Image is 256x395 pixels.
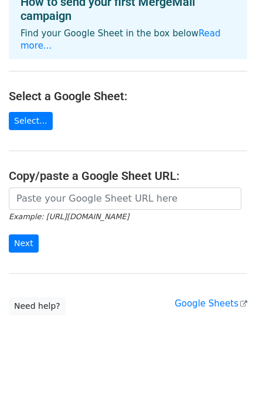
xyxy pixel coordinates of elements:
h4: Copy/paste a Google Sheet URL: [9,169,247,183]
input: Paste your Google Sheet URL here [9,188,241,210]
a: Google Sheets [175,298,247,309]
input: Next [9,234,39,253]
small: Example: [URL][DOMAIN_NAME] [9,212,129,221]
a: Select... [9,112,53,130]
p: Find your Google Sheet in the box below [21,28,235,52]
h4: Select a Google Sheet: [9,89,247,103]
a: Need help? [9,297,66,315]
iframe: Chat Widget [197,339,256,395]
a: Read more... [21,28,221,51]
